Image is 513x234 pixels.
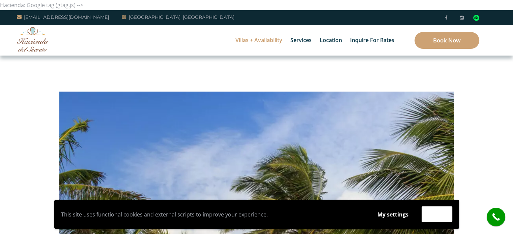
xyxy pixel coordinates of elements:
[415,32,479,49] a: Book Now
[422,206,452,222] button: Accept
[473,15,479,21] div: Read traveler reviews on Tripadvisor
[122,13,234,21] a: [GEOGRAPHIC_DATA], [GEOGRAPHIC_DATA]
[371,207,415,222] button: My settings
[488,209,504,225] i: call
[487,208,505,226] a: call
[17,27,49,52] img: Awesome Logo
[61,209,364,220] p: This site uses functional cookies and external scripts to improve your experience.
[232,25,286,56] a: Villas + Availability
[17,13,109,21] a: [EMAIL_ADDRESS][DOMAIN_NAME]
[473,15,479,21] img: Tripadvisor_logomark.svg
[347,25,398,56] a: Inquire for Rates
[316,25,345,56] a: Location
[287,25,315,56] a: Services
